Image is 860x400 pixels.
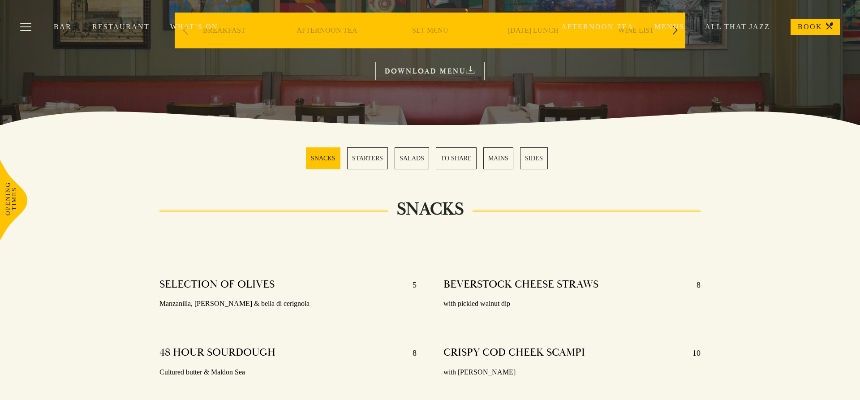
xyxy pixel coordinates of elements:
p: Manzanilla, [PERSON_NAME] & bella di cerignola [159,297,417,310]
a: 4 / 6 [436,147,477,169]
a: DOWNLOAD MENU [375,62,485,80]
a: 6 / 6 [520,147,548,169]
p: 5 [404,278,417,292]
h4: 48 HOUR SOURDOUGH [159,346,275,360]
h4: SELECTION OF OLIVES [159,278,275,292]
h4: BEVERSTOCK CHEESE STRAWS [443,278,598,292]
h2: SNACKS [388,198,473,220]
a: 2 / 6 [347,147,388,169]
a: 3 / 6 [395,147,429,169]
p: 8 [688,278,701,292]
h4: CRISPY COD CHEEK SCAMPI [443,346,585,360]
p: 10 [684,346,701,360]
p: with pickled walnut dip [443,297,701,310]
a: 5 / 6 [483,147,513,169]
p: 8 [404,346,417,360]
p: Cultured butter & Maldon Sea [159,366,417,379]
p: with [PERSON_NAME] [443,366,701,379]
a: 1 / 6 [306,147,340,169]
